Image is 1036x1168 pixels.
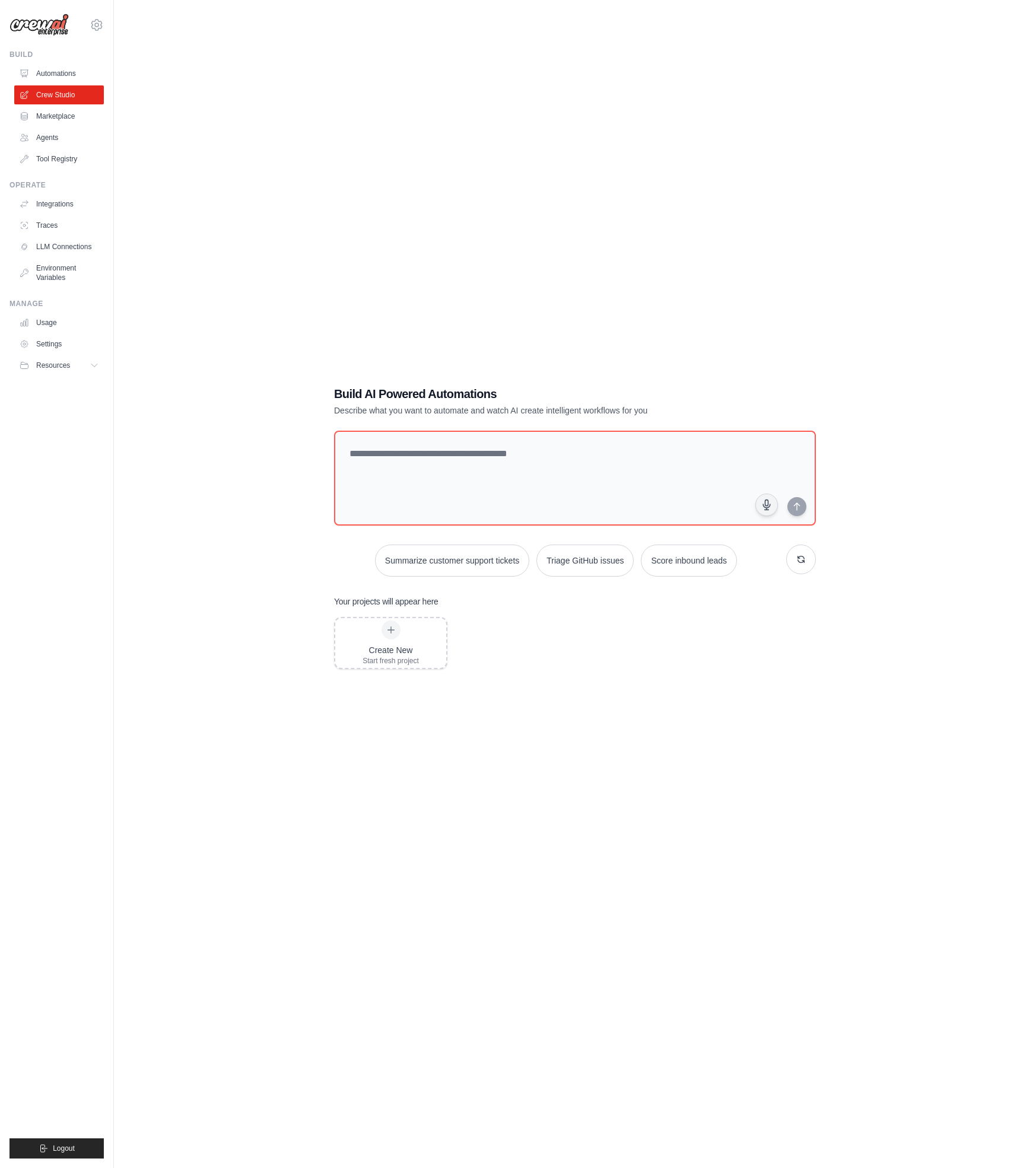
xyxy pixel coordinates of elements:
[14,335,104,354] a: Settings
[334,596,438,607] h3: Your projects will appear here
[14,128,104,147] a: Agents
[14,259,104,287] a: Environment Variables
[9,180,104,190] div: Operate
[14,195,104,214] a: Integrations
[786,545,816,574] button: Get new suggestions
[536,545,634,577] button: Triage GitHub issues
[363,656,419,666] div: Start fresh project
[375,545,529,577] button: Summarize customer support tickets
[14,107,104,126] a: Marketplace
[9,1138,104,1159] button: Logout
[641,545,737,577] button: Score inbound leads
[36,361,70,370] span: Resources
[14,85,104,104] a: Crew Studio
[9,50,104,59] div: Build
[9,14,69,36] img: Logo
[14,313,104,332] a: Usage
[14,64,104,83] a: Automations
[363,644,419,656] div: Create New
[14,237,104,256] a: LLM Connections
[14,216,104,235] a: Traces
[9,299,104,308] div: Manage
[755,494,778,516] button: Click to speak your automation idea
[334,405,733,416] p: Describe what you want to automate and watch AI create intelligent workflows for you
[334,386,733,402] h1: Build AI Powered Automations
[14,149,104,168] a: Tool Registry
[14,356,104,375] button: Resources
[53,1144,75,1153] span: Logout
